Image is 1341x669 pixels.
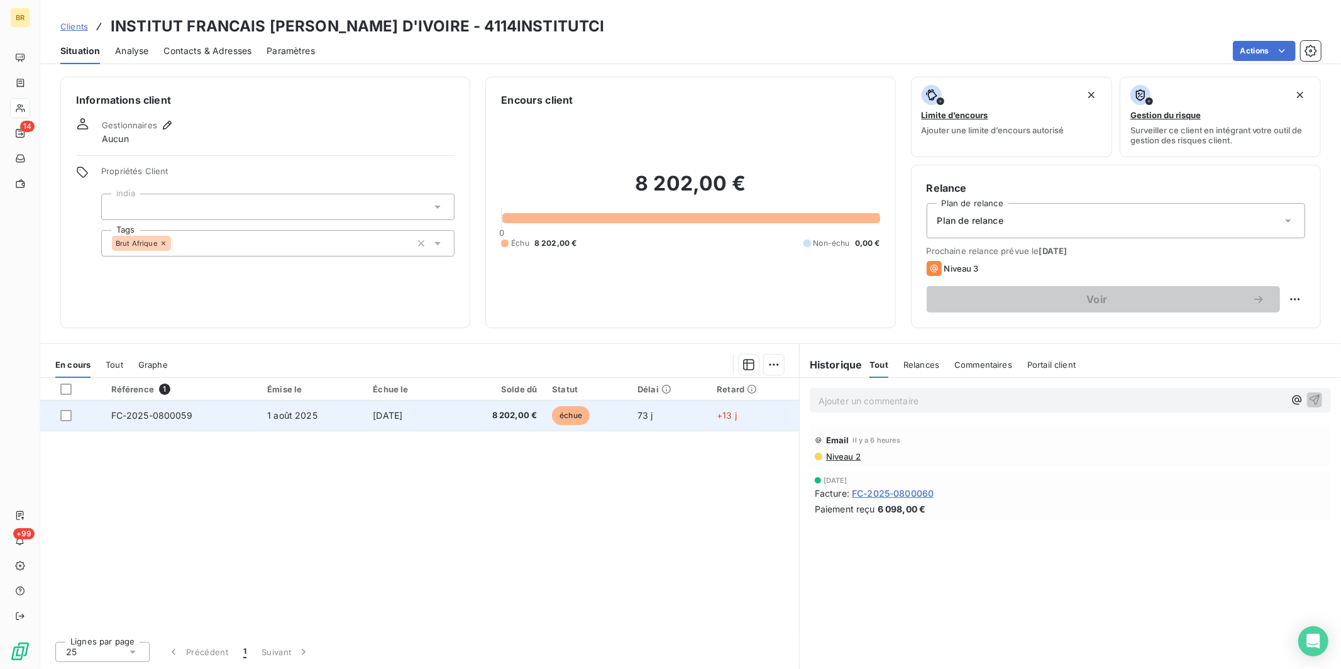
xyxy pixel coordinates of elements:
span: [DATE] [373,410,402,421]
input: Ajouter une valeur [112,201,122,213]
span: Gestion du risque [1130,110,1201,120]
span: 25 [66,646,77,658]
span: 8 202,00 € [455,409,537,422]
h6: Encours client [501,92,573,108]
span: Relances [903,360,939,370]
span: Brut Afrique [116,240,157,247]
span: Prochaine relance prévue le [927,246,1305,256]
span: 1 août 2025 [267,410,317,421]
span: 14 [20,121,35,132]
span: Gestionnaires [102,120,157,130]
button: Suivant [254,639,317,665]
button: Voir [927,286,1280,312]
h3: INSTITUT FRANCAIS [PERSON_NAME] D'IVOIRE - 4114INSTITUTCI [111,15,605,38]
span: Ajouter une limite d’encours autorisé [922,125,1064,135]
div: Open Intercom Messenger [1298,626,1328,656]
span: Niveau 2 [825,451,861,462]
h2: 8 202,00 € [501,171,880,209]
span: échue [552,406,590,425]
span: Propriétés Client [101,166,455,184]
img: Logo LeanPay [10,641,30,661]
span: 6 098,00 € [878,502,926,516]
span: Analyse [115,45,148,57]
h6: Informations client [76,92,455,108]
span: Niveau 3 [944,263,979,274]
span: 1 [159,384,170,395]
span: Surveiller ce client en intégrant votre outil de gestion des risques client. [1130,125,1310,145]
a: Clients [60,20,88,33]
span: Paiement reçu [815,502,875,516]
span: Aucun [102,133,129,145]
span: Plan de relance [937,214,1003,227]
input: Ajouter une valeur [171,238,181,249]
button: Précédent [160,639,236,665]
span: [DATE] [1039,246,1068,256]
span: Portail client [1027,360,1076,370]
span: Commentaires [954,360,1012,370]
span: 0,00 € [855,238,880,249]
span: Tout [869,360,888,370]
span: Contacts & Adresses [163,45,251,57]
span: +13 j [717,410,737,421]
span: Facture : [815,487,849,500]
span: 0 [499,228,504,238]
span: +99 [13,528,35,539]
span: Clients [60,21,88,31]
span: Tout [106,360,123,370]
div: BR [10,8,30,28]
div: Solde dû [455,384,537,394]
div: Référence [111,384,253,395]
span: Voir [942,294,1252,304]
div: Retard [717,384,792,394]
span: 8 202,00 € [534,238,577,249]
button: Limite d’encoursAjouter une limite d’encours autorisé [911,77,1112,157]
h6: Historique [800,357,863,372]
span: Email [826,435,849,445]
button: 1 [236,639,254,665]
span: Graphe [138,360,168,370]
div: Statut [552,384,622,394]
span: Situation [60,45,100,57]
span: il y a 6 heures [853,436,900,444]
h6: Relance [927,180,1305,196]
span: Échu [511,238,529,249]
span: Limite d’encours [922,110,988,120]
div: Délai [637,384,702,394]
span: En cours [55,360,91,370]
span: Paramètres [267,45,315,57]
div: Émise le [267,384,358,394]
span: 1 [243,646,246,658]
span: FC-2025-0800060 [852,487,934,500]
div: Échue le [373,384,439,394]
button: Actions [1233,41,1296,61]
button: Gestion du risqueSurveiller ce client en intégrant votre outil de gestion des risques client. [1120,77,1321,157]
span: 73 j [637,410,653,421]
span: Non-échu [814,238,850,249]
span: FC-2025-0800059 [111,410,192,421]
span: [DATE] [824,477,847,484]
